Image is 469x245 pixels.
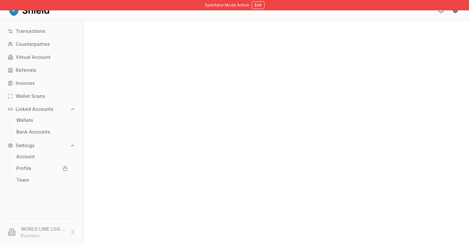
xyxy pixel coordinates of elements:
[16,81,35,85] p: Invoices
[16,118,33,122] p: Wallets
[16,42,50,46] p: Counterparties
[5,91,78,101] a: Wallet Scans
[5,140,78,151] button: Settings
[16,178,29,182] p: Team
[252,1,264,9] button: Exit
[205,3,249,8] span: Spectator Mode Active
[5,65,78,75] a: Referrals
[16,68,36,72] p: Referrals
[14,175,70,185] a: Team
[14,127,70,137] a: Bank Accounts
[14,151,70,162] a: Account
[16,166,31,171] p: Profile
[16,130,50,134] p: Bank Accounts
[5,39,78,49] a: Counterparties
[16,55,50,59] p: Virtual Account
[16,94,45,98] p: Wallet Scans
[16,143,35,148] p: Settings
[14,115,70,125] a: Wallets
[16,29,46,33] p: Transactions
[16,107,53,111] p: Linked Accounts
[5,78,78,88] a: Invoices
[14,163,70,174] a: Profile
[5,52,78,62] a: Virtual Account
[5,104,78,114] button: Linked Accounts
[16,154,35,159] p: Account
[5,26,78,36] a: Transactions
